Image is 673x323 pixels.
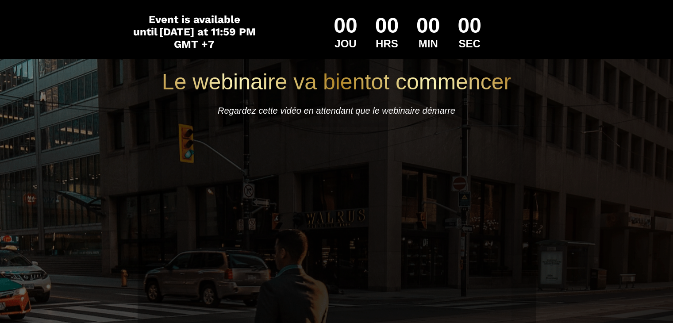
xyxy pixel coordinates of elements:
span: [DATE] at 11:59 PM GMT +7 [159,26,256,50]
h2: Le webinaire va bientot commencer [162,65,511,99]
div: SEC [458,38,481,50]
div: 00 [458,13,481,38]
div: 00 [416,13,440,38]
div: MIN [416,38,440,50]
div: 00 [375,13,399,38]
i: Regardez cette vidéo en attendant que le webinaire démarre [218,106,455,116]
div: HRS [375,38,399,50]
span: Event is available until [133,13,240,38]
div: 00 [334,13,357,38]
div: JOU [334,38,357,50]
